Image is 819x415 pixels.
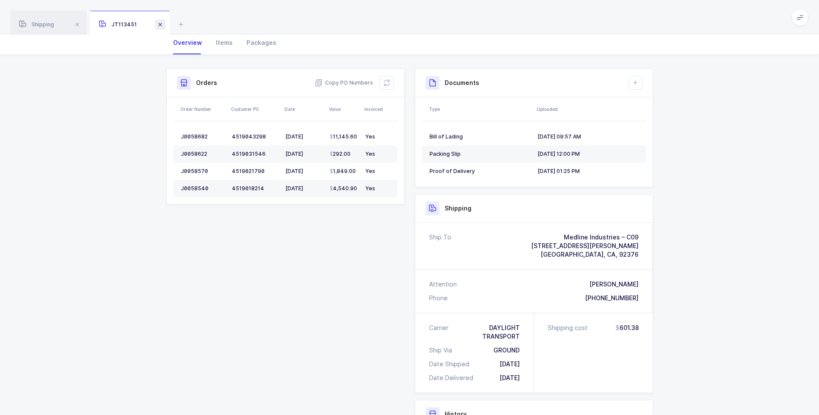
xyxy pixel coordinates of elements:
div: [PERSON_NAME] [589,280,639,289]
div: Date [285,106,324,113]
span: Yes [365,133,375,140]
div: Packing Slip [430,151,531,157]
div: Value [329,106,359,113]
div: Date Shipped [429,360,473,368]
div: Invoiced [364,106,395,113]
span: Yes [365,185,375,192]
div: 4519018214 [232,185,278,192]
div: J0058570 [181,168,225,175]
div: J0058682 [181,133,225,140]
div: [DATE] 01:25 PM [538,168,639,175]
div: [DATE] 09:57 AM [538,133,639,140]
div: Date Delivered [429,374,477,382]
div: Phone [429,294,448,302]
span: Yes [365,168,375,174]
div: [DATE] [285,168,323,175]
div: Medline Industries – C09 [531,233,639,242]
span: Shipping [19,21,54,28]
div: 4519021790 [232,168,278,175]
span: Yes [365,151,375,157]
div: [DATE] [285,185,323,192]
div: Carrier [429,324,452,341]
span: 292.00 [330,151,351,157]
div: [DATE] [285,151,323,157]
div: Type [429,106,531,113]
button: Copy PO Numbers [315,79,373,87]
div: Shipping cost [548,324,591,332]
span: JT113451 [99,21,137,28]
div: 4519043298 [232,133,278,140]
div: Bill of Lading [430,133,531,140]
div: [DATE] [500,374,520,382]
div: [DATE] [285,133,323,140]
div: Proof of Delivery [430,168,531,175]
div: DAYLIGHT TRANSPORT [452,324,520,341]
div: Items [209,31,240,54]
div: GROUND [493,346,520,355]
span: 11,145.60 [330,133,357,140]
div: [STREET_ADDRESS][PERSON_NAME] [531,242,639,250]
span: 601.38 [616,324,639,332]
div: Ship Via [429,346,455,355]
div: Ship To [429,233,451,259]
span: [GEOGRAPHIC_DATA], CA, 92376 [541,251,639,258]
div: [PHONE_NUMBER] [585,294,639,302]
div: 4519031546 [232,151,278,157]
div: J0058540 [181,185,225,192]
span: 1,849.00 [330,168,356,175]
h3: Shipping [445,204,471,213]
div: Attention [429,280,457,289]
h3: Orders [196,79,217,87]
div: Overview [166,31,209,54]
span: 4,540.90 [330,185,357,192]
div: Packages [240,31,283,54]
div: J0058622 [181,151,225,157]
div: Customer PO [231,106,279,113]
div: Uploaded [537,106,643,113]
div: [DATE] [500,360,520,368]
div: [DATE] 12:00 PM [538,151,639,157]
div: Order Number [180,106,226,113]
h3: Documents [445,79,479,87]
